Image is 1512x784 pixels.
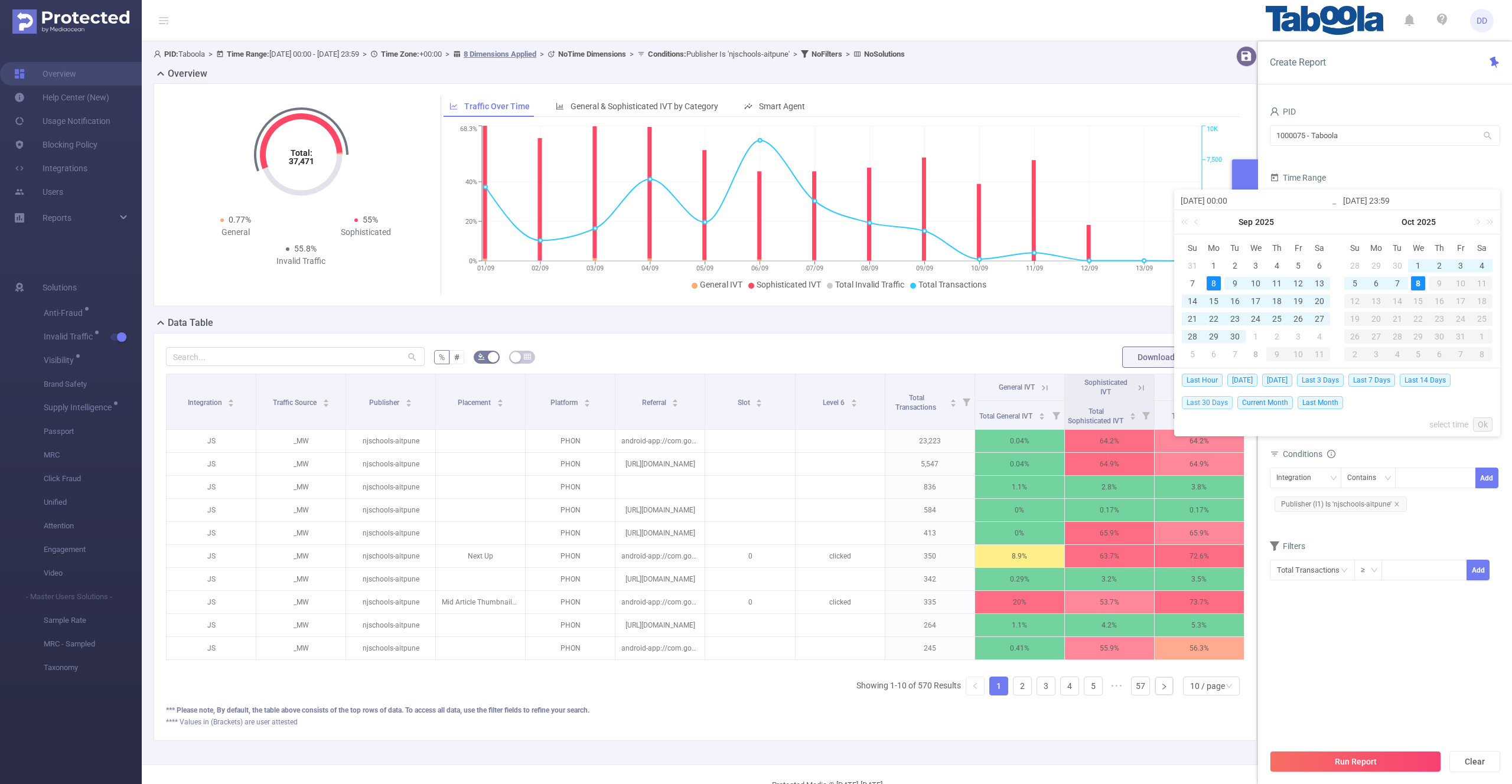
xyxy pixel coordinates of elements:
[1288,345,1309,363] td: October 10, 2025
[1387,243,1408,253] span: Tu
[1203,257,1224,275] td: September 1, 2025
[1450,239,1471,257] th: Fri
[14,180,63,204] a: Users
[1471,345,1493,363] td: November 8, 2025
[1185,294,1200,308] div: 14
[1237,210,1254,234] a: Sep
[478,353,485,360] i: icon: bg-colors
[1309,328,1330,345] td: October 4, 2025
[1246,345,1267,363] td: October 8, 2025
[1309,292,1330,310] td: September 20, 2025
[790,50,801,58] span: >
[227,50,269,58] b: Time Range:
[1291,312,1305,326] div: 26
[44,420,142,443] span: Passport
[1203,275,1224,292] td: September 8, 2025
[154,50,905,58] span: Taboola [DATE] 00:00 - [DATE] 23:59 +00:00
[1291,294,1305,308] div: 19
[1224,345,1246,363] td: October 7, 2025
[970,264,988,272] tspan: 10/09
[1270,57,1326,68] span: Create Report
[1266,239,1288,257] th: Thu
[1429,275,1450,292] td: October 9, 2025
[1454,259,1468,273] div: 3
[1084,677,1102,695] a: 5
[1192,210,1203,234] a: Previous month (PageUp)
[1182,275,1203,292] td: September 7, 2025
[1390,276,1405,290] div: 7
[1450,276,1471,290] div: 10
[1366,275,1387,292] td: October 6, 2025
[154,50,164,58] i: icon: user
[1366,257,1387,275] td: September 29, 2025
[44,609,142,632] span: Sample Rate
[1249,329,1263,344] div: 1
[43,206,71,230] a: Reports
[1312,294,1327,308] div: 20
[43,213,71,223] span: Reports
[1291,276,1305,290] div: 12
[1107,677,1126,695] span: •••
[641,264,659,272] tspan: 04/09
[1480,210,1495,234] a: Next year (Control + right)
[1203,328,1224,345] td: September 29, 2025
[1182,310,1203,328] td: September 21, 2025
[757,280,821,289] span: Sophisticated IVT
[1270,107,1279,116] i: icon: user
[1471,276,1493,290] div: 11
[1107,677,1126,695] li: Next 5 Pages
[442,50,453,58] span: >
[44,356,78,364] span: Visibility
[236,255,366,267] div: Invalid Traffic
[465,218,477,226] tspan: 20%
[1366,345,1387,363] td: November 3, 2025
[1060,677,1079,695] li: 4
[1344,328,1366,345] td: October 26, 2025
[1429,292,1450,310] td: October 16, 2025
[1408,257,1429,275] td: October 1, 2025
[1390,259,1405,273] div: 30
[1185,347,1200,361] div: 5
[1266,257,1288,275] td: September 4, 2025
[1061,677,1078,695] a: 4
[1131,677,1150,695] li: 57
[1224,275,1246,292] td: September 9, 2025
[1266,345,1288,363] td: October 9, 2025
[989,677,1008,695] li: 1
[1471,310,1493,328] td: October 25, 2025
[1366,310,1387,328] td: October 20, 2025
[1429,345,1450,363] td: November 6, 2025
[1344,310,1366,328] td: October 19, 2025
[1224,292,1246,310] td: September 16, 2025
[1161,683,1168,690] i: icon: right
[14,86,109,109] a: Help Center (New)
[1291,259,1305,273] div: 5
[1348,276,1362,290] div: 5
[1366,239,1387,257] th: Mon
[1288,275,1309,292] td: September 12, 2025
[1408,292,1429,310] td: October 15, 2025
[1450,275,1471,292] td: October 10, 2025
[1429,276,1450,290] div: 9
[1312,276,1327,290] div: 13
[1228,276,1242,290] div: 9
[648,50,790,58] span: Publisher Is 'njschools-aitpune'
[1207,276,1221,290] div: 8
[586,264,604,272] tspan: 03/09
[1361,560,1373,580] div: ≥
[626,50,637,58] span: >
[1224,257,1246,275] td: September 2, 2025
[1312,329,1327,344] div: 4
[1025,264,1042,272] tspan: 11/09
[1270,294,1284,308] div: 18
[1408,345,1429,363] td: November 5, 2025
[1266,292,1288,310] td: September 18, 2025
[168,67,207,81] h2: Overview
[1387,310,1408,328] td: October 21, 2025
[835,280,904,289] span: Total Invalid Traffic
[1203,345,1224,363] td: October 6, 2025
[861,264,878,272] tspan: 08/09
[1190,677,1225,695] div: 10 / page
[1228,259,1242,273] div: 2
[1207,329,1221,344] div: 29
